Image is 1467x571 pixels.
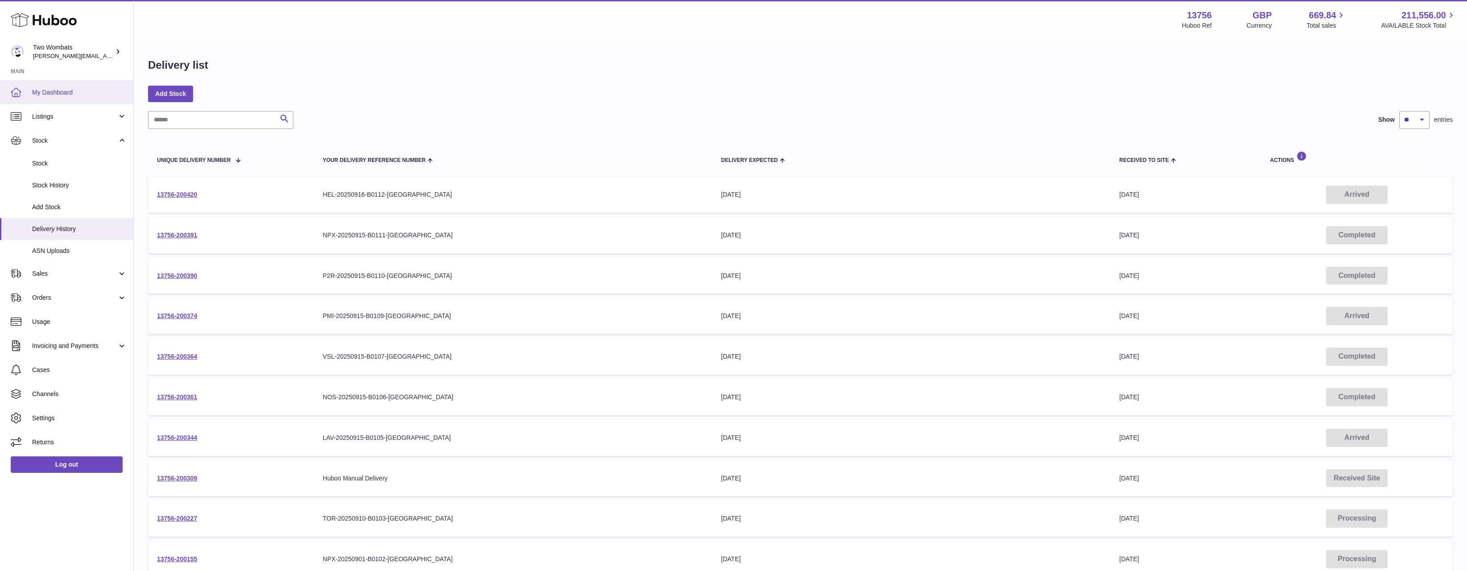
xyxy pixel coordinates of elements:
a: 211,556.00 AVAILABLE Stock Total [1381,9,1456,30]
div: [DATE] [721,434,1101,442]
label: Show [1378,116,1395,124]
span: Stock [32,137,117,145]
a: 13756-200361 [157,393,197,401]
span: [DATE] [1119,353,1139,360]
span: Unique Delivery Number [157,157,231,163]
div: LAV-20250915-B0105-[GEOGRAPHIC_DATA] [323,434,703,442]
div: [DATE] [721,514,1101,523]
div: NPX-20250915-B0111-[GEOGRAPHIC_DATA] [323,231,703,240]
span: [DATE] [1119,272,1139,279]
div: [DATE] [721,272,1101,280]
a: 13756-200227 [157,515,197,522]
div: [DATE] [721,312,1101,320]
div: P2R-20250915-B0110-[GEOGRAPHIC_DATA] [323,272,703,280]
span: [DATE] [1119,191,1139,198]
a: 13756-200309 [157,475,197,482]
span: Channels [32,390,127,398]
div: Huboo Manual Delivery [323,474,703,483]
span: AVAILABLE Stock Total [1381,21,1456,30]
div: Two Wombats [33,43,113,60]
div: VSL-20250915-B0107-[GEOGRAPHIC_DATA] [323,352,703,361]
span: Stock [32,159,127,168]
span: Orders [32,294,117,302]
span: [PERSON_NAME][EMAIL_ADDRESS][DOMAIN_NAME] [33,52,179,59]
span: Usage [32,318,127,326]
div: NPX-20250901-B0102-[GEOGRAPHIC_DATA] [323,555,703,563]
span: [DATE] [1119,434,1139,441]
a: Add Stock [148,86,193,102]
span: Stock History [32,181,127,190]
span: Received to Site [1119,157,1169,163]
span: Invoicing and Payments [32,342,117,350]
div: [DATE] [721,393,1101,401]
span: Delivery Expected [721,157,778,163]
span: Listings [32,112,117,121]
span: Delivery History [32,225,127,233]
a: 669.84 Total sales [1306,9,1346,30]
span: 669.84 [1309,9,1336,21]
span: Sales [32,269,117,278]
h1: Delivery list [148,58,208,72]
div: HEL-20250916-B0112-[GEOGRAPHIC_DATA] [323,190,703,199]
div: Actions [1270,151,1444,163]
div: Huboo Ref [1182,21,1212,30]
div: [DATE] [721,555,1101,563]
a: 13756-200364 [157,353,197,360]
div: PMI-20250915-B0109-[GEOGRAPHIC_DATA] [323,312,703,320]
span: Returns [32,438,127,447]
span: Total sales [1306,21,1346,30]
div: [DATE] [721,190,1101,199]
div: Currency [1247,21,1272,30]
div: TOR-20250910-B0103-[GEOGRAPHIC_DATA] [323,514,703,523]
img: alan@twowombats.com [11,45,24,58]
div: NOS-20250915-B0106-[GEOGRAPHIC_DATA] [323,393,703,401]
a: 13756-200391 [157,232,197,239]
span: Cases [32,366,127,374]
span: [DATE] [1119,555,1139,563]
a: 13756-200155 [157,555,197,563]
span: 211,556.00 [1401,9,1446,21]
span: [DATE] [1119,232,1139,239]
span: Settings [32,414,127,422]
a: 13756-200344 [157,434,197,441]
div: [DATE] [721,231,1101,240]
div: [DATE] [721,352,1101,361]
a: Log out [11,456,123,472]
a: 13756-200420 [157,191,197,198]
span: ASN Uploads [32,247,127,255]
div: [DATE] [721,474,1101,483]
a: 13756-200374 [157,312,197,319]
span: Your Delivery Reference Number [323,157,426,163]
span: My Dashboard [32,88,127,97]
strong: GBP [1253,9,1272,21]
strong: 13756 [1187,9,1212,21]
span: [DATE] [1119,475,1139,482]
span: [DATE] [1119,312,1139,319]
span: [DATE] [1119,515,1139,522]
span: Add Stock [32,203,127,211]
span: [DATE] [1119,393,1139,401]
span: entries [1434,116,1453,124]
a: 13756-200390 [157,272,197,279]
